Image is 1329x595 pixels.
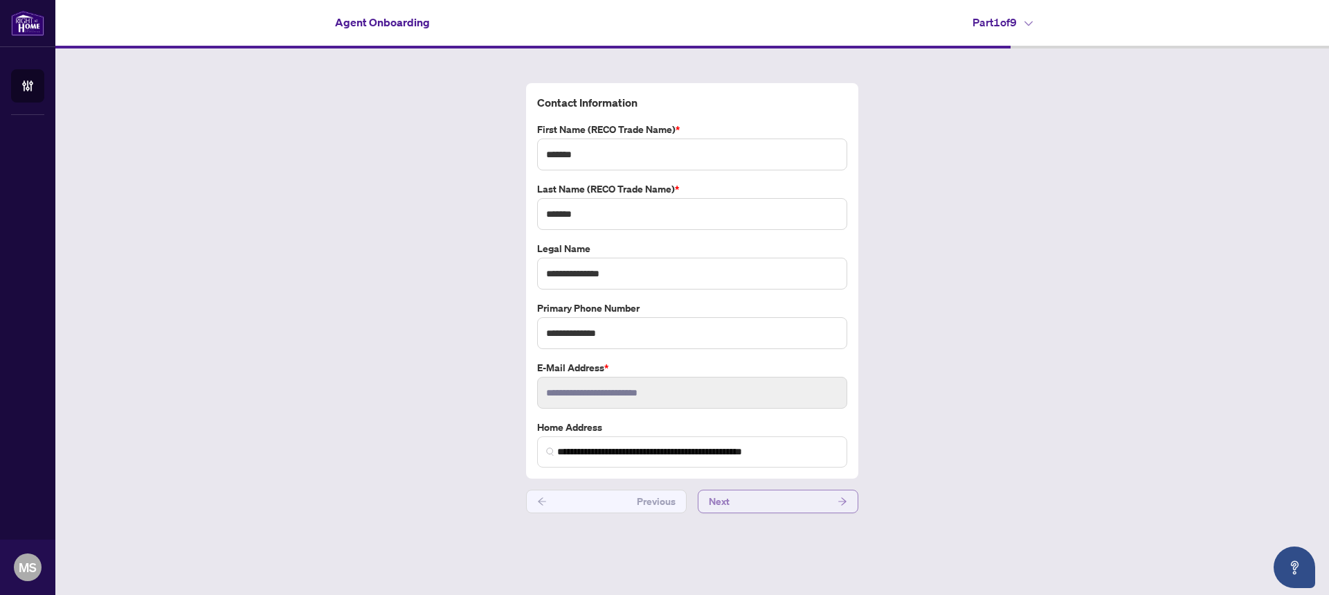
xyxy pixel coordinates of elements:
[973,14,1033,30] h4: Part 1 of 9
[537,420,847,435] label: Home Address
[1274,547,1315,588] button: Open asap
[335,14,430,30] h4: Agent Onboarding
[709,490,730,513] span: Next
[537,181,847,197] label: Last Name (RECO Trade Name)
[19,558,37,577] span: MS
[537,241,847,256] label: Legal Name
[526,490,687,513] button: Previous
[537,122,847,137] label: First Name (RECO Trade Name)
[537,94,847,111] h4: Contact Information
[838,497,847,506] span: arrow-right
[537,301,847,316] label: Primary Phone Number
[11,10,44,36] img: logo
[537,360,847,375] label: E-mail Address
[698,490,858,513] button: Next
[546,447,554,456] img: search_icon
